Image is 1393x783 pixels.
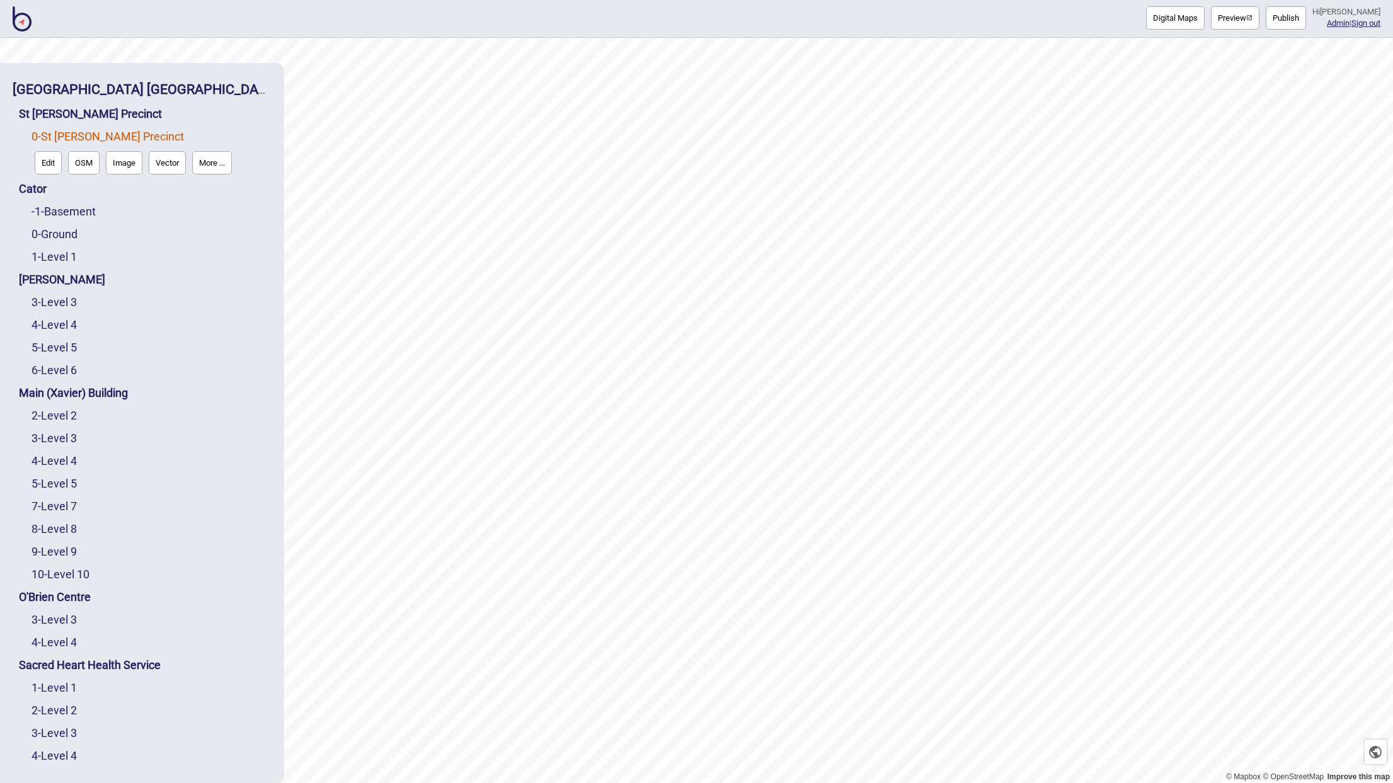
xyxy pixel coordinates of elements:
a: 3-Level 3 [32,295,77,309]
div: Level 8 [32,518,270,540]
button: Image [106,151,142,174]
div: Level 4 [32,450,270,472]
a: 10-Level 10 [32,568,89,581]
a: St [PERSON_NAME] Precinct [19,107,162,120]
a: 4-Level 4 [32,636,77,649]
div: St Vincent's Precinct [19,103,270,125]
a: 7-Level 7 [32,500,77,513]
div: Level 4 [32,314,270,336]
a: Mapbox [1226,772,1261,781]
button: Edit [35,151,62,174]
span: | [1327,18,1351,28]
a: Sacred Heart Health Service [19,658,161,672]
div: Level 3 [32,291,270,314]
div: Level 4 [32,631,270,654]
a: Admin [1327,18,1350,28]
a: -1-Basement [32,205,96,218]
button: Publish [1266,6,1306,30]
a: 5-Level 5 [32,341,77,354]
div: Level 5 [32,472,270,495]
div: Level 2 [32,699,270,722]
div: Level 7 [32,495,270,518]
button: Sign out [1351,18,1380,28]
div: Main (Xavier) Building [19,382,270,404]
a: Cator [19,182,47,195]
button: Preview [1211,6,1259,30]
div: Level 10 [32,563,270,586]
a: 2-Level 2 [32,409,77,422]
div: Level 6 [32,359,270,382]
button: OSM [68,151,100,174]
a: 5-Level 5 [32,477,77,490]
div: Level 3 [32,609,270,631]
a: 4-Level 4 [32,318,77,331]
div: Level 9 [32,540,270,563]
div: De Lacy [19,268,270,291]
div: Level 3 [32,427,270,450]
div: Hi [PERSON_NAME] [1312,6,1380,18]
div: Basement [32,200,270,223]
a: 3-Level 3 [32,432,77,445]
button: More ... [192,151,232,174]
div: Level 4 [32,745,270,767]
a: 0-St [PERSON_NAME] Precinct [32,130,184,143]
a: OpenStreetMap [1263,772,1324,781]
button: Vector [149,151,186,174]
img: preview [1246,14,1253,21]
button: Digital Maps [1146,6,1205,30]
a: Previewpreview [1211,6,1259,30]
a: 4-Level 4 [32,749,77,762]
div: Level 3 [32,722,270,745]
div: O'Brien Centre [19,586,270,609]
a: 1-Level 1 [32,250,77,263]
a: 6-Level 6 [32,363,77,377]
div: Level 1 [32,246,270,268]
div: Level 1 [32,677,270,699]
a: 1-Level 1 [32,681,77,694]
a: Edit [32,148,65,178]
div: Ground [32,223,270,246]
div: Level 2 [32,404,270,427]
div: Sacred Heart Health Service [19,654,270,677]
div: St Vincent's Public Hospital Sydney [13,76,270,103]
a: [GEOGRAPHIC_DATA] [GEOGRAPHIC_DATA] [13,81,278,97]
a: 4-Level 4 [32,454,77,467]
a: 3-Level 3 [32,726,77,740]
img: BindiMaps CMS [13,6,32,31]
a: Main (Xavier) Building [19,386,128,399]
a: OSM [65,148,103,178]
a: Image [103,148,146,178]
a: More ... [189,148,235,178]
a: [PERSON_NAME] [19,273,105,286]
a: 3-Level 3 [32,613,77,626]
a: 2-Level 2 [32,704,77,717]
div: Level 5 [32,336,270,359]
a: Vector [146,148,189,178]
a: 0-Ground [32,227,77,241]
div: Cator [19,178,270,200]
div: St Vincent's Precinct [32,125,270,178]
a: Map feedback [1327,772,1390,781]
a: O'Brien Centre [19,590,91,603]
a: 8-Level 8 [32,522,77,535]
a: 9-Level 9 [32,545,77,558]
